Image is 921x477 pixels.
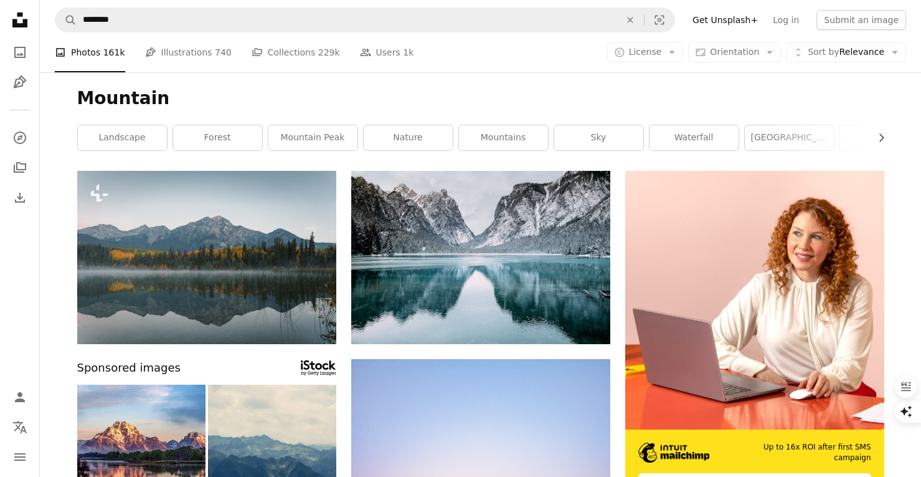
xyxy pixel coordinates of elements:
[710,47,759,57] span: Orientation
[607,42,684,62] button: License
[55,7,675,32] form: Find visuals sitewide
[364,125,453,150] a: nature
[786,42,906,62] button: Sort byRelevance
[215,46,232,59] span: 740
[268,125,357,150] a: mountain peak
[173,125,262,150] a: forest
[765,10,806,30] a: Log in
[638,443,710,463] img: file-1690386555781-336d1949dad1image
[625,171,884,430] img: file-1722962837469-d5d3a3dee0c7image
[688,42,781,62] button: Orientation
[554,125,643,150] a: sky
[7,445,32,470] button: Menu
[728,442,871,463] span: Up to 16x ROI after first SMS campaign
[77,251,336,263] a: a lake surrounded by trees with mountains in the background
[351,171,610,344] img: body of water and snow-covered mountains during daytime
[459,125,548,150] a: mountains
[808,47,839,57] span: Sort by
[7,185,32,210] a: Download History
[745,125,834,150] a: [GEOGRAPHIC_DATA]
[145,32,232,72] a: Illustrations 740
[816,10,906,30] button: Submit an image
[7,125,32,150] a: Explore
[808,46,884,59] span: Relevance
[351,251,610,263] a: body of water and snow-covered mountains during daytime
[77,171,336,344] img: a lake surrounded by trees with mountains in the background
[7,155,32,180] a: Collections
[7,415,32,440] button: Language
[629,47,662,57] span: License
[649,125,739,150] a: waterfall
[252,32,340,72] a: Collections 229k
[55,8,77,32] button: Search Unsplash
[7,40,32,65] a: Photos
[78,125,167,150] a: landscape
[645,8,674,32] button: Visual search
[77,359,181,377] span: Sponsored images
[685,10,765,30] a: Get Unsplash+
[7,70,32,95] a: Illustrations
[616,8,644,32] button: Clear
[318,46,340,59] span: 229k
[360,32,414,72] a: Users 1k
[77,87,884,110] h1: Mountain
[403,46,413,59] span: 1k
[7,385,32,410] a: Log in / Sign up
[870,125,884,150] button: scroll list to the right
